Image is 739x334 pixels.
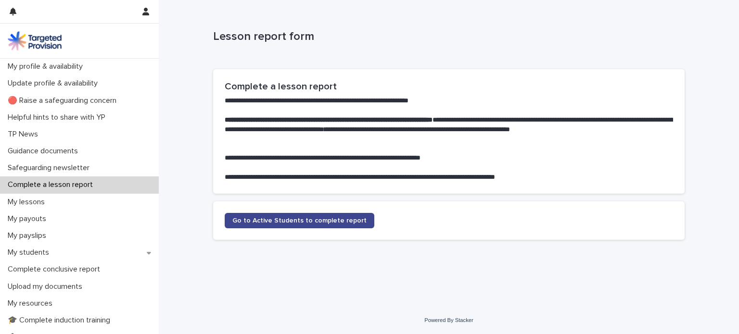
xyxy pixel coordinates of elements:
p: Lesson report form [213,30,681,44]
p: TP News [4,130,46,139]
p: Helpful hints to share with YP [4,113,113,122]
p: Update profile & availability [4,79,105,88]
a: Go to Active Students to complete report [225,213,374,228]
p: Safeguarding newsletter [4,163,97,173]
p: 🎓 Complete induction training [4,316,118,325]
p: Complete a lesson report [4,180,101,189]
p: My students [4,248,57,257]
p: My payouts [4,214,54,223]
p: Upload my documents [4,282,90,291]
p: My payslips [4,231,54,240]
p: 🔴 Raise a safeguarding concern [4,96,124,105]
p: My lessons [4,198,52,207]
span: Go to Active Students to complete report [232,217,367,224]
p: My profile & availability [4,62,90,71]
p: My resources [4,299,60,308]
a: Powered By Stacker [424,317,473,323]
h2: Complete a lesson report [225,81,673,92]
p: Guidance documents [4,147,86,156]
img: M5nRWzHhSzIhMunXDL62 [8,31,62,50]
p: Complete conclusive report [4,265,108,274]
